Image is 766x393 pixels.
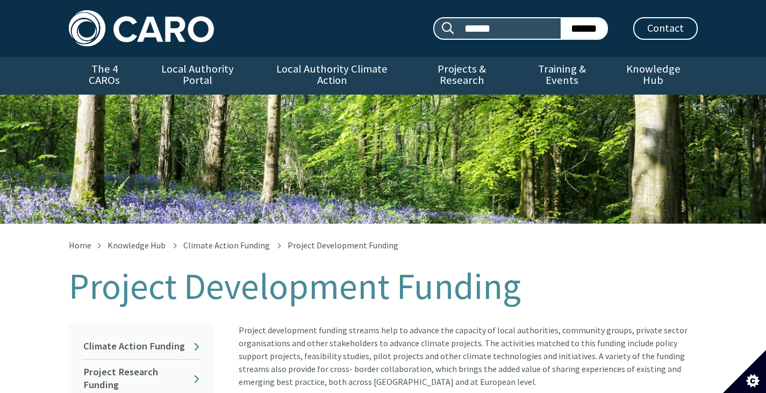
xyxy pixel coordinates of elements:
[409,57,515,95] a: Projects & Research
[69,267,698,306] h1: Project Development Funding
[82,334,201,359] a: Climate Action Funding
[69,240,91,251] a: Home
[723,350,766,393] button: Set cookie preferences
[140,57,255,95] a: Local Authority Portal
[108,240,166,251] a: Knowledge Hub
[183,240,270,251] a: Climate Action Funding
[69,10,214,46] img: Caro logo
[288,240,398,251] span: Project Development Funding
[69,57,140,95] a: The 4 CAROs
[609,57,697,95] a: Knowledge Hub
[515,57,609,95] a: Training & Events
[255,57,409,95] a: Local Authority Climate Action
[633,17,698,40] a: Contact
